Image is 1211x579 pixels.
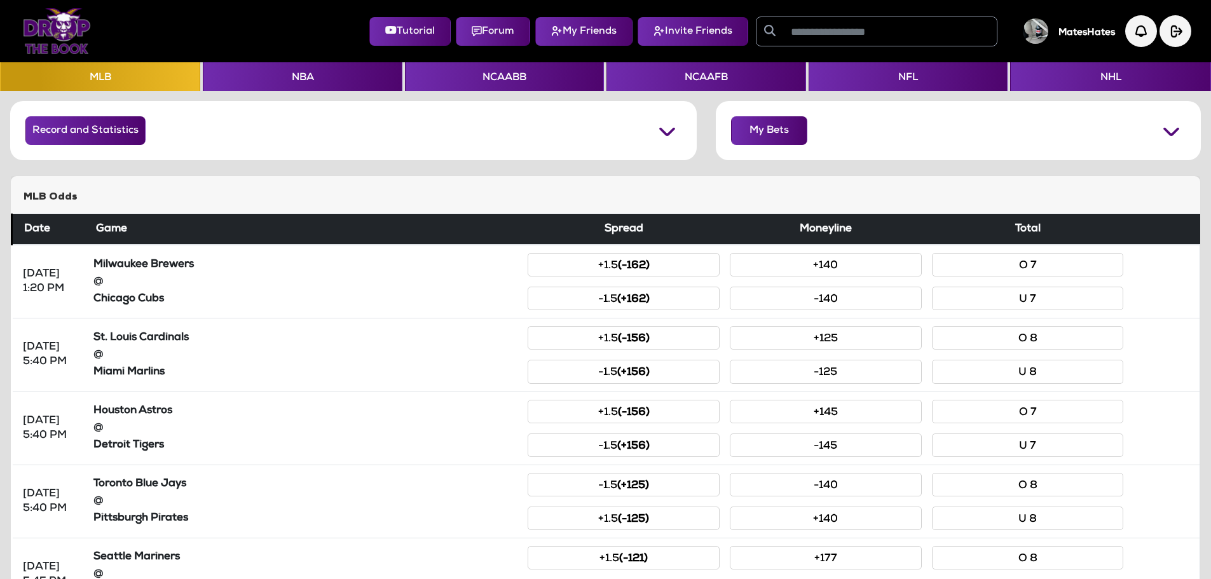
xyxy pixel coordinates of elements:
small: (+125) [617,480,649,491]
div: [DATE] 1:20 PM [23,267,78,296]
strong: Pittsburgh Pirates [93,513,188,524]
button: O 8 [932,546,1124,569]
strong: Chicago Cubs [93,294,164,304]
img: Logo [23,8,91,54]
h5: MatesHates [1058,27,1115,39]
div: @ [93,348,518,362]
button: NFL [809,62,1008,91]
button: NCAAFB [606,62,805,91]
button: Tutorial [369,17,451,46]
div: [DATE] 5:40 PM [23,487,78,516]
small: (+162) [617,294,650,305]
button: O 8 [932,326,1124,350]
button: O 7 [932,253,1124,276]
button: U 8 [932,360,1124,383]
button: -125 [730,360,922,383]
button: NHL [1010,62,1210,91]
button: O 8 [932,473,1124,496]
button: -140 [730,287,922,310]
small: (-156) [618,407,650,418]
button: +1.5(-121) [528,546,720,569]
button: NBA [203,62,402,91]
button: U 7 [932,433,1124,457]
div: [DATE] 5:40 PM [23,340,78,369]
button: +145 [730,400,922,423]
small: (-121) [619,554,648,564]
h5: MLB Odds [24,191,1187,203]
div: [DATE] 5:40 PM [23,414,78,443]
button: +140 [730,253,922,276]
button: My Friends [535,17,633,46]
th: Game [88,214,523,245]
div: @ [93,494,518,508]
button: -1.5(+162) [528,287,720,310]
button: -145 [730,433,922,457]
button: My Bets [731,116,807,145]
th: Moneyline [725,214,927,245]
button: Forum [456,17,530,46]
strong: Houston Astros [93,405,172,416]
div: @ [93,275,518,289]
button: -1.5(+156) [528,360,720,383]
th: Total [927,214,1129,245]
img: Notification [1125,15,1157,47]
img: User [1023,18,1048,44]
th: Date [12,214,88,245]
small: (-162) [618,261,650,271]
button: O 7 [932,400,1124,423]
button: Record and Statistics [25,116,146,145]
strong: St. Louis Cardinals [93,332,189,343]
button: +140 [730,507,922,530]
th: Spread [523,214,725,245]
strong: Milwaukee Brewers [93,259,194,270]
button: U 7 [932,287,1124,310]
button: -1.5(+156) [528,433,720,457]
strong: Toronto Blue Jays [93,479,186,489]
button: -1.5(+125) [528,473,720,496]
button: NCAABB [405,62,604,91]
button: +1.5(-156) [528,326,720,350]
small: (-125) [618,514,649,525]
strong: Detroit Tigers [93,440,164,451]
small: (-156) [618,334,650,344]
small: (+156) [617,441,650,452]
button: +1.5(-156) [528,400,720,423]
button: +177 [730,546,922,569]
button: +125 [730,326,922,350]
div: @ [93,421,518,435]
button: Invite Friends [638,17,748,46]
button: +1.5(-125) [528,507,720,530]
strong: Miami Marlins [93,367,165,378]
small: (+156) [617,367,650,378]
strong: Seattle Mariners [93,552,180,562]
button: +1.5(-162) [528,253,720,276]
button: U 8 [932,507,1124,530]
button: -140 [730,473,922,496]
